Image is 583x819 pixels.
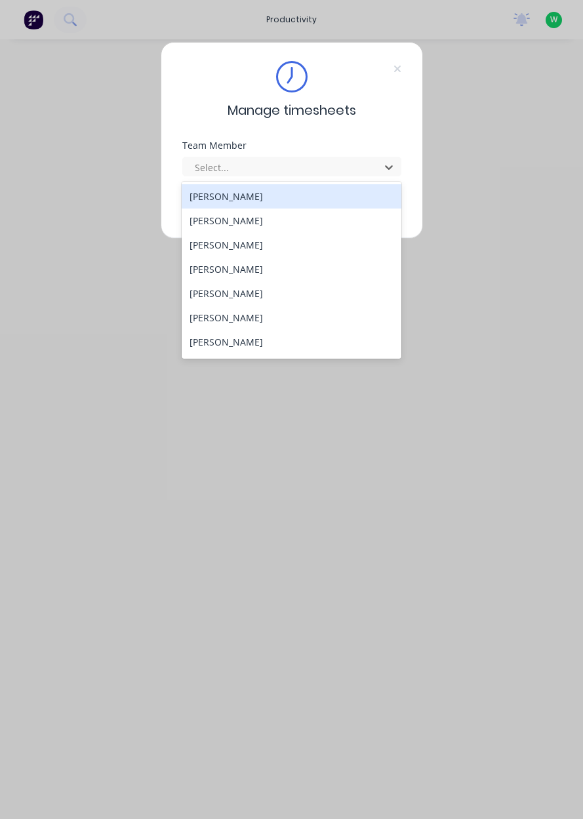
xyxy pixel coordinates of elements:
[182,354,401,378] div: [PERSON_NAME]
[182,233,401,257] div: [PERSON_NAME]
[228,100,356,120] span: Manage timesheets
[182,184,401,209] div: [PERSON_NAME]
[182,281,401,306] div: [PERSON_NAME]
[182,306,401,330] div: [PERSON_NAME]
[182,330,401,354] div: [PERSON_NAME]
[182,209,401,233] div: [PERSON_NAME]
[182,141,401,150] div: Team Member
[182,257,401,281] div: [PERSON_NAME]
